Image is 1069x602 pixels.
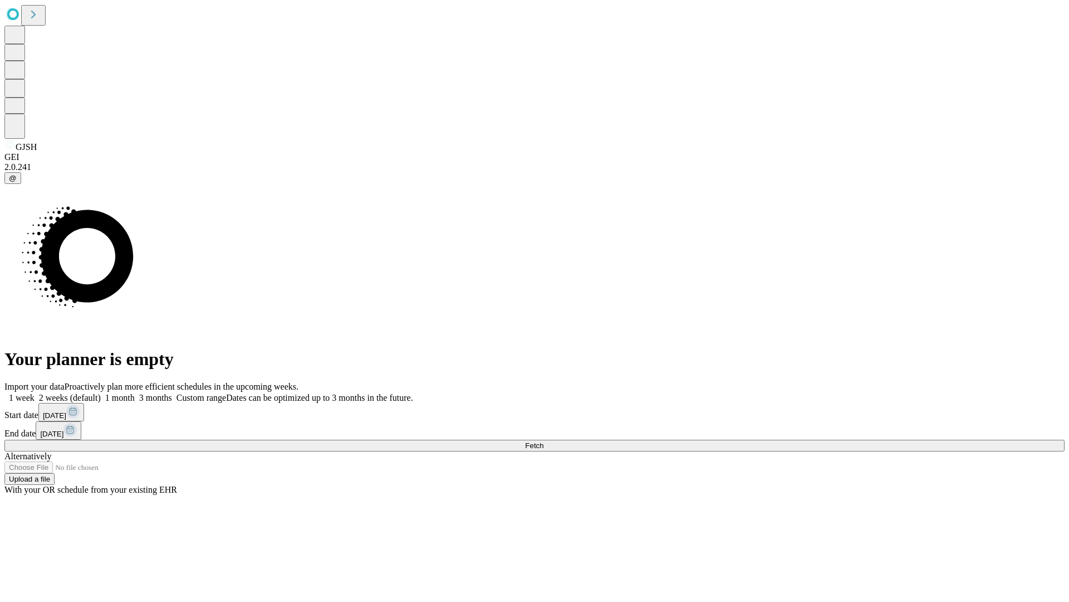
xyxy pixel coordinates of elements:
span: GJSH [16,142,37,152]
span: 2 weeks (default) [39,393,101,402]
div: 2.0.241 [4,162,1065,172]
span: Proactively plan more efficient schedules in the upcoming weeks. [65,382,298,391]
div: End date [4,421,1065,440]
span: 3 months [139,393,172,402]
span: Dates can be optimized up to 3 months in the future. [226,393,413,402]
span: Alternatively [4,452,51,461]
button: Fetch [4,440,1065,452]
h1: Your planner is empty [4,349,1065,370]
span: 1 month [105,393,135,402]
span: Fetch [525,441,543,450]
span: @ [9,174,17,182]
div: Start date [4,403,1065,421]
button: @ [4,172,21,184]
div: GEI [4,152,1065,162]
span: With your OR schedule from your existing EHR [4,485,177,494]
span: [DATE] [43,411,66,420]
span: Custom range [176,393,226,402]
span: [DATE] [40,430,63,438]
span: Import your data [4,382,65,391]
button: [DATE] [38,403,84,421]
button: Upload a file [4,473,55,485]
button: [DATE] [36,421,81,440]
span: 1 week [9,393,35,402]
